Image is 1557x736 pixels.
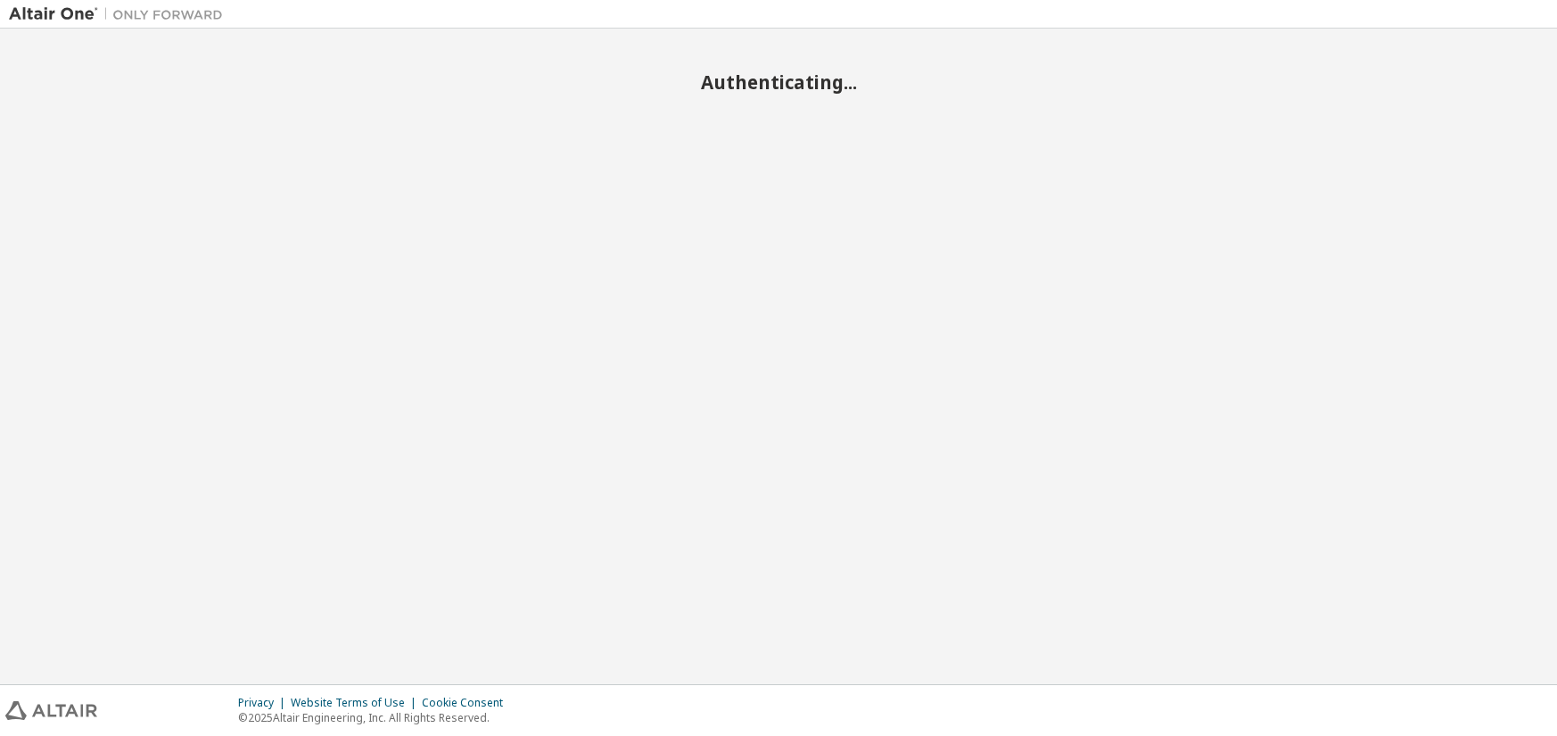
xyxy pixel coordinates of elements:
img: altair_logo.svg [5,701,97,720]
div: Website Terms of Use [291,696,422,710]
div: Cookie Consent [422,696,514,710]
p: © 2025 Altair Engineering, Inc. All Rights Reserved. [238,710,514,725]
img: Altair One [9,5,232,23]
h2: Authenticating... [9,70,1548,94]
div: Privacy [238,696,291,710]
